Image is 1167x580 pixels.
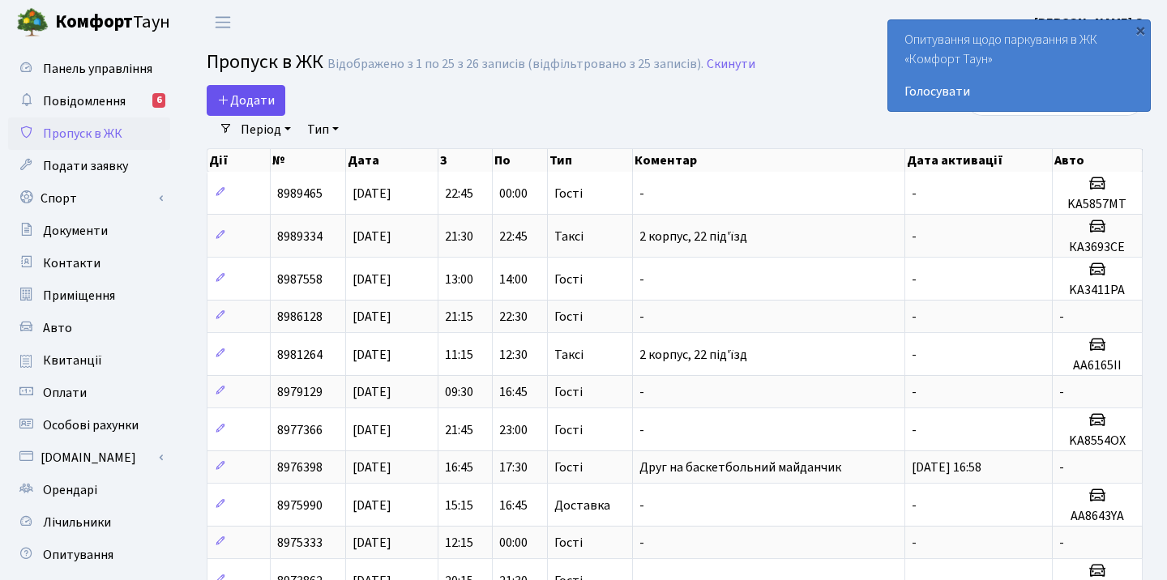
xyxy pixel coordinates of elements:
[277,458,323,476] span: 8976398
[548,149,633,172] th: Тип
[912,185,917,203] span: -
[43,287,115,305] span: Приміщення
[353,346,391,364] span: [DATE]
[445,271,473,288] span: 13:00
[445,534,473,552] span: 12:15
[8,474,170,506] a: Орендарі
[8,53,170,85] a: Панель управління
[353,421,391,439] span: [DATE]
[905,149,1052,172] th: Дата активації
[1132,22,1148,38] div: ×
[43,384,87,402] span: Оплати
[639,383,644,401] span: -
[554,499,610,512] span: Доставка
[554,348,583,361] span: Таксі
[445,458,473,476] span: 16:45
[277,271,323,288] span: 8987558
[43,222,108,240] span: Документи
[207,48,323,76] span: Пропуск в ЖК
[43,514,111,531] span: Лічильники
[353,271,391,288] span: [DATE]
[234,116,297,143] a: Період
[1059,197,1135,212] h5: KA5857MT
[445,185,473,203] span: 22:45
[43,157,128,175] span: Подати заявку
[277,383,323,401] span: 8979129
[8,117,170,150] a: Пропуск в ЖК
[639,346,747,364] span: 2 корпус, 22 під'їзд
[8,409,170,441] a: Особові рахунки
[639,497,644,514] span: -
[8,506,170,539] a: Лічильники
[554,187,583,200] span: Гості
[912,271,917,288] span: -
[43,60,152,78] span: Панель управління
[277,308,323,326] span: 8986128
[904,82,1134,101] a: Голосувати
[43,254,100,272] span: Контакти
[554,310,583,323] span: Гості
[888,20,1150,111] div: Опитування щодо паркування в ЖК «Комфорт Таун»
[43,546,113,564] span: Опитування
[639,421,644,439] span: -
[43,481,97,499] span: Орендарі
[707,57,755,72] a: Скинути
[499,185,528,203] span: 00:00
[277,185,323,203] span: 8989465
[912,346,917,364] span: -
[353,228,391,245] span: [DATE]
[203,9,243,36] button: Переключити навігацію
[554,230,583,243] span: Таксі
[1059,283,1135,298] h5: KA3411РА
[353,383,391,401] span: [DATE]
[445,346,473,364] span: 11:15
[499,383,528,401] span: 16:45
[912,534,917,552] span: -
[499,534,528,552] span: 00:00
[499,271,528,288] span: 14:00
[445,497,473,514] span: 15:15
[445,383,473,401] span: 09:30
[1059,534,1064,552] span: -
[639,271,644,288] span: -
[277,534,323,552] span: 8975333
[639,185,644,203] span: -
[639,458,841,476] span: Друг на баскетбольний майданчик
[353,497,391,514] span: [DATE]
[207,85,285,116] a: Додати
[445,228,473,245] span: 21:30
[8,85,170,117] a: Повідомлення6
[499,458,528,476] span: 17:30
[912,421,917,439] span: -
[353,308,391,326] span: [DATE]
[499,497,528,514] span: 16:45
[301,116,345,143] a: Тип
[639,308,644,326] span: -
[912,308,917,326] span: -
[633,149,905,172] th: Коментар
[554,424,583,437] span: Гості
[8,312,170,344] a: Авто
[271,149,346,172] th: №
[499,228,528,245] span: 22:45
[1059,240,1135,255] h5: КА3693СЕ
[43,92,126,110] span: Повідомлення
[277,228,323,245] span: 8989334
[499,421,528,439] span: 23:00
[8,215,170,247] a: Документи
[8,279,170,312] a: Приміщення
[43,416,139,434] span: Особові рахунки
[912,458,981,476] span: [DATE] 16:58
[912,497,917,514] span: -
[277,497,323,514] span: 8975990
[207,149,271,172] th: Дії
[1059,509,1135,524] h5: AA8643YA
[554,461,583,474] span: Гості
[217,92,275,109] span: Додати
[639,228,747,245] span: 2 корпус, 22 під'їзд
[353,458,391,476] span: [DATE]
[912,383,917,401] span: -
[438,149,494,172] th: З
[1053,149,1143,172] th: Авто
[55,9,133,35] b: Комфорт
